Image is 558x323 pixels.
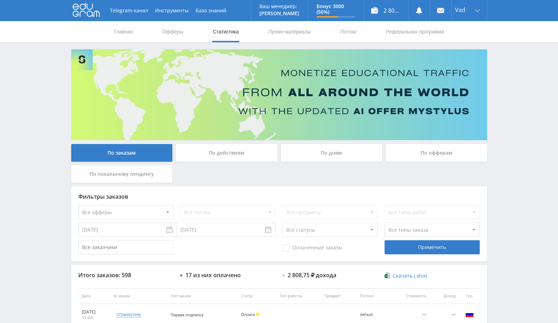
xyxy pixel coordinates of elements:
[259,4,299,9] p: Ваш менеджер:
[110,288,167,304] th: № заказа
[385,240,480,254] div: Применить
[78,288,110,304] th: Дата
[171,312,203,317] span: Первая подписка
[388,288,430,304] th: Стоимость
[82,309,106,315] div: [DATE]
[167,288,238,304] th: Тип заказа
[276,288,321,304] th: Тип работы
[185,272,241,278] div: 17 из них оплачено
[256,312,259,316] span: Холд
[465,310,474,318] img: rus.png
[385,21,445,42] a: Реферальная программа
[393,273,427,279] span: Скачать (.xlsx)
[386,144,487,162] div: По офферам
[114,21,134,42] a: Главная
[78,240,173,254] input: Все заказчики
[116,312,141,318] div: std#9501958
[82,315,106,321] div: 11:04
[385,272,391,279] img: xlsx
[356,288,388,304] th: Потоки
[78,193,480,200] div: Фильтры заказов
[455,7,465,13] span: Vad
[71,144,173,162] div: По заказам
[385,272,427,279] a: Скачать (.xlsx)
[238,288,276,304] th: Статус
[281,144,382,162] div: По дням
[162,21,184,42] a: Офферы
[71,49,487,140] img: Banner
[430,288,459,304] th: Доход
[241,312,255,317] span: Оплата
[71,165,173,183] div: По локальному лендингу
[459,288,480,304] th: Гео
[360,312,385,317] div: default
[288,272,336,278] div: 2 808,75 ₽ дохода
[259,11,299,16] p: [PERSON_NAME]
[339,21,357,42] a: Потоки
[176,144,277,162] div: По действиям
[268,21,311,42] a: Промо-материалы
[321,288,356,304] th: Предмет
[317,4,355,15] p: Бонус 3000 (56%)
[78,272,173,278] div: Итого заказов: 598
[282,244,342,251] span: Оплаченные заказы
[212,21,240,42] a: Статистика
